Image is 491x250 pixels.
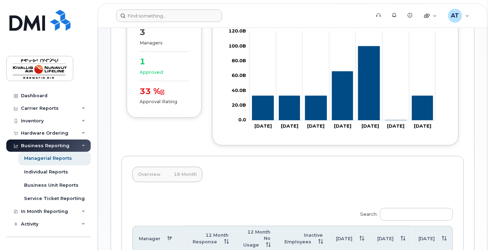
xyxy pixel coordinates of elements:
[232,72,246,78] tspan: 60.0B
[140,98,189,105] div: Approval Rating
[461,220,486,245] iframe: Messenger Launcher
[419,9,442,23] div: Quicklinks
[229,28,246,34] tspan: 120.0B
[229,28,436,129] g: Chart
[116,9,222,22] input: Find something...
[229,43,246,48] tspan: 100.0B
[232,87,246,93] tspan: 40.0B
[281,123,298,129] tspan: [DATE]
[232,102,246,108] tspan: 20.0B
[254,123,272,129] tspan: [DATE]
[140,28,189,37] div: 3
[140,40,189,46] div: Managers
[132,167,166,182] a: Overview
[140,69,189,76] div: Approved
[140,57,189,66] div: 1
[337,41,486,216] iframe: Messenger
[451,12,459,20] span: AT
[334,123,351,129] tspan: [DATE]
[238,117,246,122] tspan: 0.0
[168,167,202,182] a: 18 Month
[140,87,189,96] div: 33 %
[307,123,325,129] tspan: [DATE]
[443,9,474,23] div: Aaron Thomspon
[232,58,246,63] tspan: 80.0B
